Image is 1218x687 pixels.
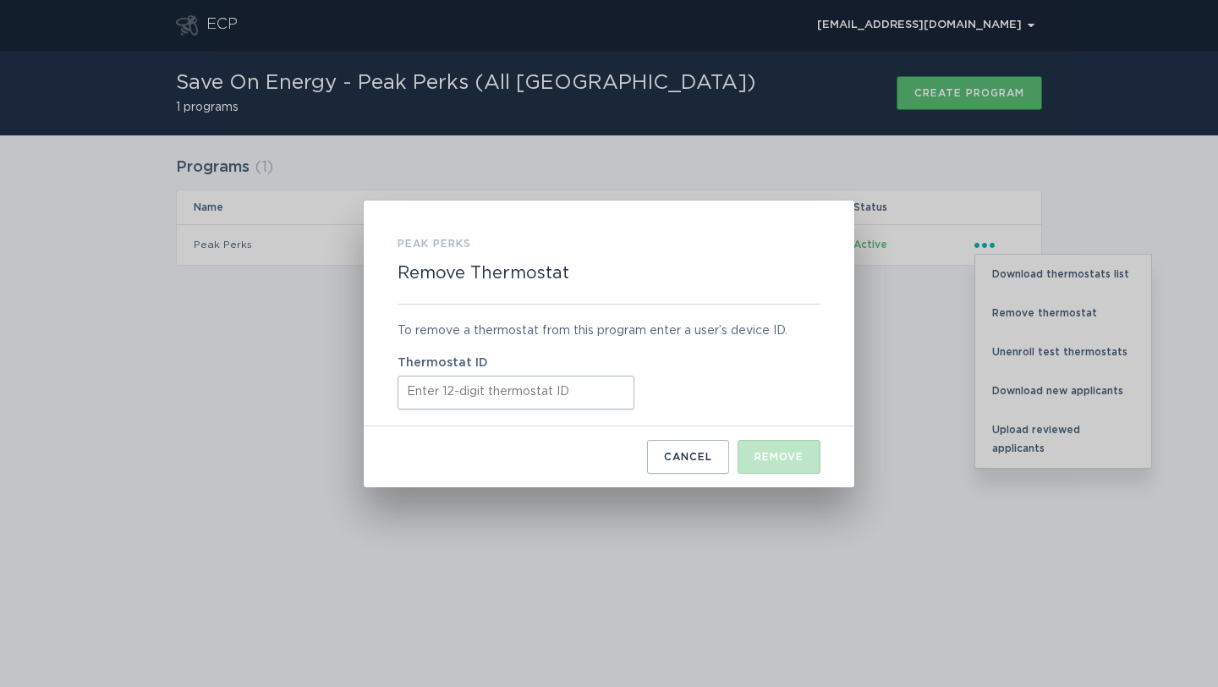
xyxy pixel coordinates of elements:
button: Cancel [647,440,729,474]
div: Remove [754,452,804,462]
div: Cancel [664,452,712,462]
input: Thermostat ID [398,376,634,409]
button: Remove [738,440,820,474]
div: Remove Thermostat [364,201,854,487]
label: Thermostat ID [398,357,820,369]
h2: Remove Thermostat [398,263,569,283]
div: To remove a thermostat from this program enter a user’s device ID. [398,322,820,340]
h3: Peak Perks [398,234,471,253]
